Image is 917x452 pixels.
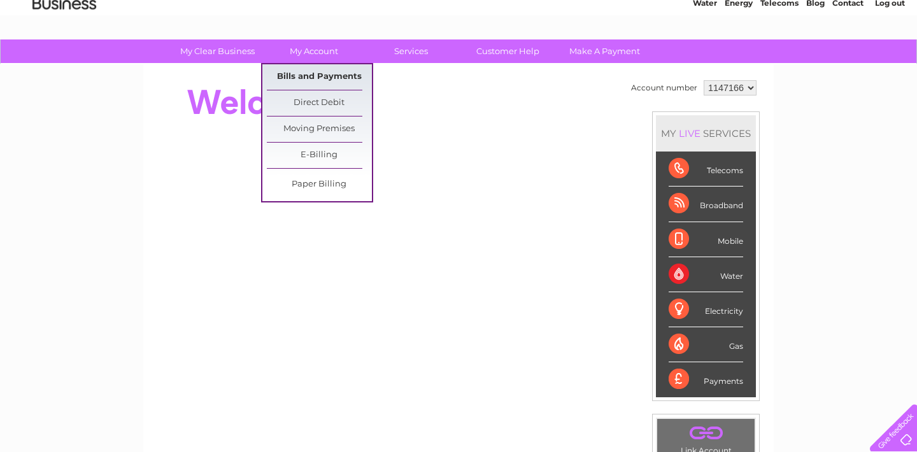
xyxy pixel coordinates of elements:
a: Blog [806,54,825,64]
a: Water [693,54,717,64]
a: Moving Premises [267,117,372,142]
a: Direct Debit [267,90,372,116]
a: My Clear Business [165,39,270,63]
div: LIVE [676,127,703,139]
a: Paper Billing [267,172,372,197]
div: Broadband [669,187,743,222]
a: Telecoms [760,54,799,64]
a: 0333 014 3131 [677,6,765,22]
a: Customer Help [455,39,560,63]
a: Contact [832,54,864,64]
div: Electricity [669,292,743,327]
td: Account number [628,77,700,99]
div: Mobile [669,222,743,257]
a: Bills and Payments [267,64,372,90]
a: . [660,422,751,444]
a: Services [359,39,464,63]
a: Make A Payment [552,39,657,63]
div: Water [669,257,743,292]
a: My Account [262,39,367,63]
div: Clear Business is a trading name of Verastar Limited (registered in [GEOGRAPHIC_DATA] No. 3667643... [159,7,760,62]
div: Telecoms [669,152,743,187]
a: Log out [875,54,905,64]
a: Energy [725,54,753,64]
div: Payments [669,362,743,397]
div: Gas [669,327,743,362]
div: MY SERVICES [656,115,756,152]
a: E-Billing [267,143,372,168]
img: logo.png [32,33,97,72]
